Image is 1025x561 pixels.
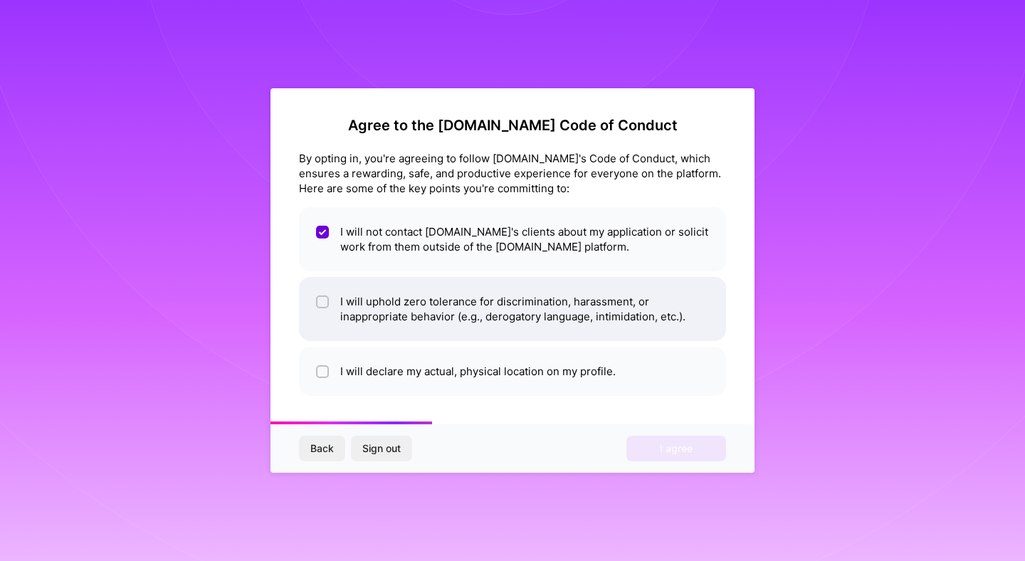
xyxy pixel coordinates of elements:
span: Sign out [362,441,401,456]
li: I will uphold zero tolerance for discrimination, harassment, or inappropriate behavior (e.g., der... [299,277,726,341]
span: Back [310,441,334,456]
li: I will not contact [DOMAIN_NAME]'s clients about my application or solicit work from them outside... [299,207,726,271]
h2: Agree to the [DOMAIN_NAME] Code of Conduct [299,117,726,134]
button: Sign out [351,436,412,461]
div: By opting in, you're agreeing to follow [DOMAIN_NAME]'s Code of Conduct, which ensures a rewardin... [299,151,726,196]
button: Back [299,436,345,461]
li: I will declare my actual, physical location on my profile. [299,347,726,396]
